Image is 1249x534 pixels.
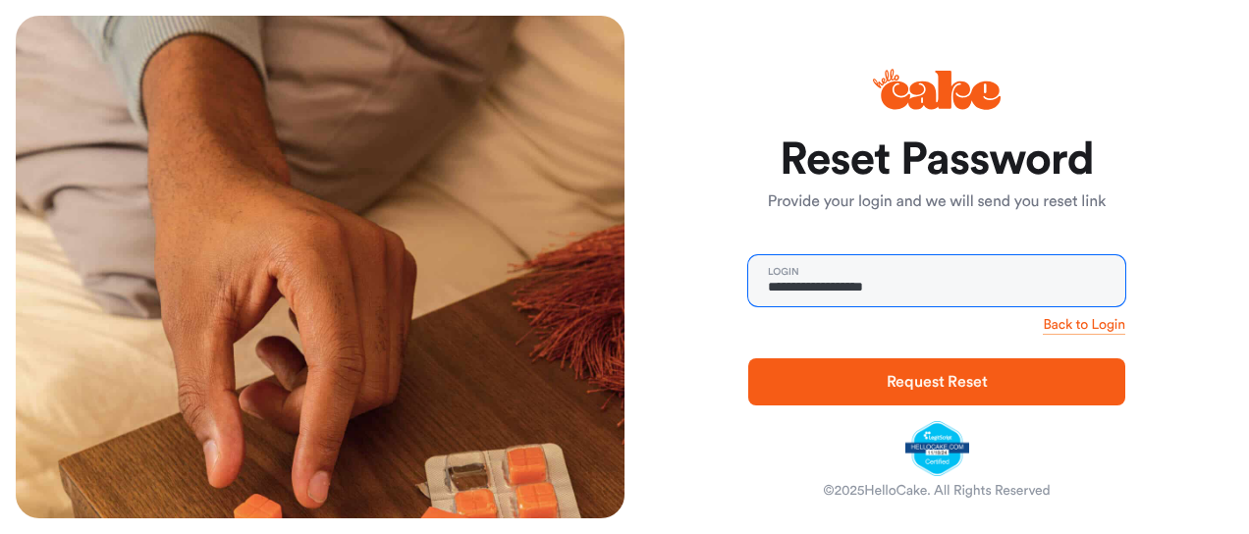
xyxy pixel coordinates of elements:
h1: Reset Password [748,136,1125,184]
button: Request Reset [748,358,1125,405]
a: Back to Login [1043,315,1125,335]
p: Provide your login and we will send you reset link [748,190,1125,214]
span: Request Reset [887,374,988,390]
div: © 2025 HelloCake. All Rights Reserved [823,481,1050,501]
img: legit-script-certified.png [905,421,969,476]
